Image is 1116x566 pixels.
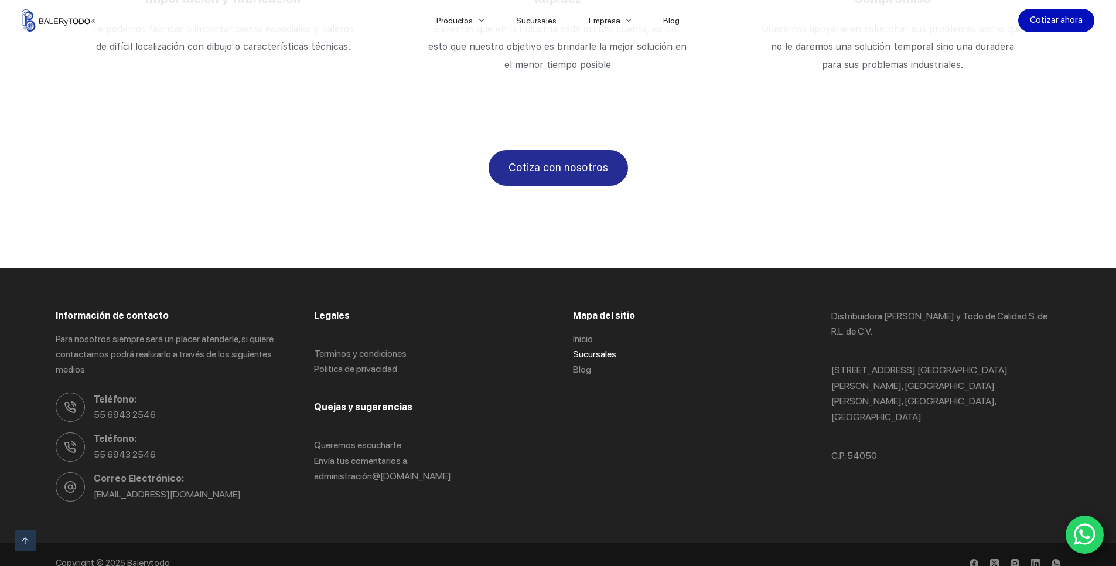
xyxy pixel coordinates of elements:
[56,309,285,323] h3: Información de contacto
[831,448,1060,463] p: C.P. 54050
[831,309,1060,340] p: Distribuidora [PERSON_NAME] y Todo de Calidad S. de R.L. de C.V.
[831,363,1060,425] p: [STREET_ADDRESS] [GEOGRAPHIC_DATA][PERSON_NAME], [GEOGRAPHIC_DATA][PERSON_NAME], [GEOGRAPHIC_DATA...
[314,348,407,359] a: Terminos y condiciones
[94,431,285,446] span: Teléfono:
[314,310,350,321] span: Legales
[428,23,690,70] span: Sabemos que en la industria cada minuto cuenta, es por esto que nuestro objetivo es brindarle la ...
[94,449,156,460] a: 55 6943 2546
[22,9,95,32] img: Balerytodo
[508,159,608,176] span: Cotiza con nosotros
[314,438,543,484] p: Queremos escucharte. Envía tus comentarios a: administració n@[DOMAIN_NAME]
[1018,9,1094,32] a: Cotizar ahora
[94,489,241,500] a: [EMAIL_ADDRESS][DOMAIN_NAME]
[573,333,593,345] a: Inicio
[94,409,156,420] a: 55 6943 2546
[94,471,285,486] span: Correo Electrónico:
[15,530,36,551] a: Ir arriba
[573,349,616,360] a: Sucursales
[94,392,285,407] span: Teléfono:
[573,364,591,375] a: Blog
[56,332,285,378] p: Para nosotros siempre será un placer atenderle, si quiere contactarnos podrá realizarlo a través ...
[489,150,628,186] a: Cotiza con nosotros
[573,309,802,323] h3: Mapa del sitio
[314,363,397,374] a: Politica de privacidad
[1066,516,1104,554] a: WhatsApp
[762,23,1026,70] span: Queremos apoyarle en solucionar sus problemas por lo que no le daremos una solución temporal sino...
[314,401,412,412] span: Quejas y sugerencias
